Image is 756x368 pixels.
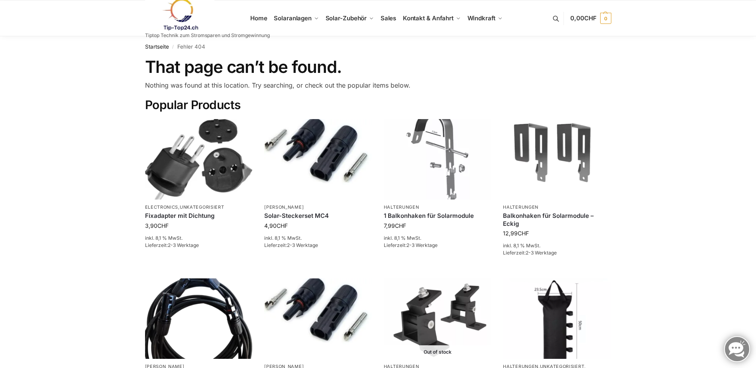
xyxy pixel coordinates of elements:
p: inkl. 8,1 % MwSt. [264,235,372,242]
nav: Breadcrumb [145,36,611,57]
span: Solar-Zubehör [326,14,367,22]
bdi: 3,90 [145,222,169,229]
img: mc4 solarstecker [264,119,372,200]
img: Balkonhaken für runde Handläufe [384,119,491,200]
a: Startseite [145,43,169,50]
span: / [169,44,177,50]
img: Sandsäcke zu Beschwerung Camping, Schirme, Pavilions-Solarmodule [503,278,611,359]
p: Nothing was found at this location. Try searching, or check out the popular items below. [145,80,611,90]
span: Kontakt & Anfahrt [403,14,454,22]
span: 0 [600,13,611,24]
img: Solar-Verlängerungskabel [145,278,253,359]
span: 2-3 Werktage [526,250,557,256]
a: Unkategorisiert [180,204,224,210]
p: , [145,204,253,210]
span: Sales [381,14,397,22]
a: 1 Balkonhaken für Solarmodule [384,212,491,220]
a: Sales [377,0,399,36]
a: Out of stockGelenkhalterung Solarmodul [384,278,491,359]
span: CHF [395,222,406,229]
h2: Popular Products [145,98,611,113]
a: Solar-Steckerset MC4 [264,212,372,220]
a: Halterungen [503,204,538,210]
bdi: 12,99 [503,230,529,237]
span: 2-3 Werktage [287,242,318,248]
a: [PERSON_NAME] [264,204,304,210]
a: Kontakt & Anfahrt [399,0,464,36]
span: CHF [157,222,169,229]
span: 2-3 Werktage [406,242,438,248]
h1: That page can’t be found. [145,57,611,77]
p: Tiptop Technik zum Stromsparen und Stromgewinnung [145,33,270,38]
span: Lieferzeit: [384,242,438,248]
img: mc4 solarstecker [264,278,372,359]
span: 0,00 [570,14,596,22]
img: Fixadapter mit Dichtung [145,119,253,200]
a: Halterungen [384,204,419,210]
img: Gelenkhalterung Solarmodul [384,278,491,359]
span: CHF [518,230,529,237]
img: Balkonhaken für Solarmodule - Eckig [503,119,611,200]
span: CHF [584,14,597,22]
span: Lieferzeit: [264,242,318,248]
span: Lieferzeit: [503,250,557,256]
a: Fixadapter mit Dichtung [145,212,253,220]
bdi: 4,90 [264,222,288,229]
span: CHF [277,222,288,229]
p: inkl. 8,1 % MwSt. [384,235,491,242]
span: Windkraft [467,14,495,22]
a: Solaranlagen [271,0,322,36]
p: inkl. 8,1 % MwSt. [145,235,253,242]
span: Solaranlagen [274,14,312,22]
a: Balkonhaken für Solarmodule – Eckig [503,212,611,227]
a: Windkraft [464,0,506,36]
span: Lieferzeit: [145,242,199,248]
a: 0,00CHF 0 [570,6,611,30]
a: Electronics [145,204,179,210]
span: 2-3 Werktage [168,242,199,248]
bdi: 7,99 [384,222,406,229]
p: inkl. 8,1 % MwSt. [503,242,611,249]
a: Solar-Zubehör [322,0,377,36]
